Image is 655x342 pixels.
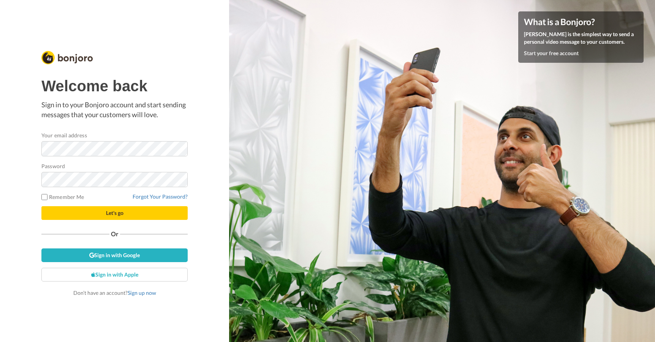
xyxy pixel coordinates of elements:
span: Or [109,231,120,237]
a: Sign in with Google [41,248,188,262]
a: Sign up now [128,290,156,296]
label: Password [41,162,65,170]
label: Your email address [41,131,87,139]
p: [PERSON_NAME] is the simplest way to send a personal video message to your customers. [524,30,638,46]
span: Let's go [106,210,123,216]
button: Let's go [41,206,188,220]
span: Don’t have an account? [73,290,156,296]
h4: What is a Bonjoro? [524,17,638,27]
input: Remember Me [41,194,47,200]
label: Remember Me [41,193,84,201]
p: Sign in to your Bonjoro account and start sending messages that your customers will love. [41,100,188,119]
a: Forgot Your Password? [133,193,188,200]
a: Sign in with Apple [41,268,188,282]
h1: Welcome back [41,78,188,94]
a: Start your free account [524,50,579,56]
